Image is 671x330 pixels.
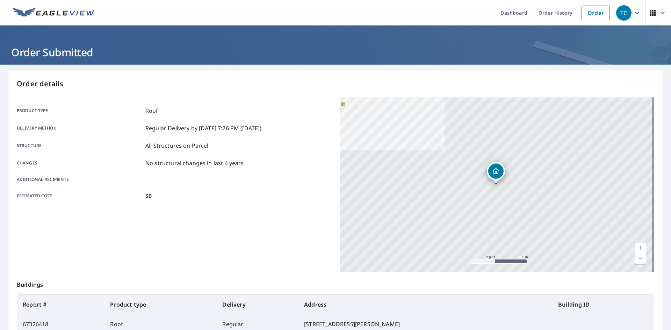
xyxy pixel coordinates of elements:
[553,295,654,314] th: Building ID
[582,6,610,20] a: Order
[17,295,104,314] th: Report #
[8,45,663,59] h1: Order Submitted
[145,159,244,167] p: No structural changes in last 4 years
[217,295,298,314] th: Delivery
[13,8,95,18] img: EV Logo
[145,192,152,200] p: $0
[145,124,261,132] p: Regular Delivery by [DATE] 7:26 PM ([DATE])
[104,295,217,314] th: Product type
[17,124,143,132] p: Delivery method
[17,107,143,115] p: Product type
[17,79,654,89] p: Order details
[145,107,158,115] p: Roof
[635,253,646,264] a: Nivel actual 17, alejar
[616,5,632,21] div: TC
[17,192,143,200] p: Estimated cost
[145,141,209,150] p: All Structures on Parcel
[17,141,143,150] p: Structure
[17,272,654,294] p: Buildings
[17,159,143,167] p: Changes
[17,176,143,183] p: Additional recipients
[487,162,505,184] div: Dropped pin, building 1, Residential property, 20715 Gulfstream Rd Cutler Bay, FL 33189
[298,295,553,314] th: Address
[635,243,646,253] a: Nivel actual 17, ampliar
